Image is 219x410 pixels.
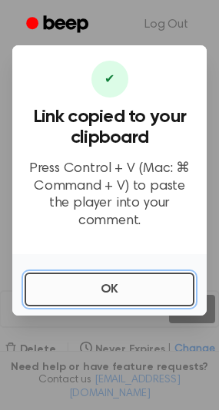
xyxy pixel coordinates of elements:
[25,107,194,148] h3: Link copied to your clipboard
[25,160,194,230] p: Press Control + V (Mac: ⌘ Command + V) to paste the player into your comment.
[91,61,128,98] div: ✔
[129,6,204,43] a: Log Out
[25,273,194,306] button: OK
[15,10,102,40] a: Beep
